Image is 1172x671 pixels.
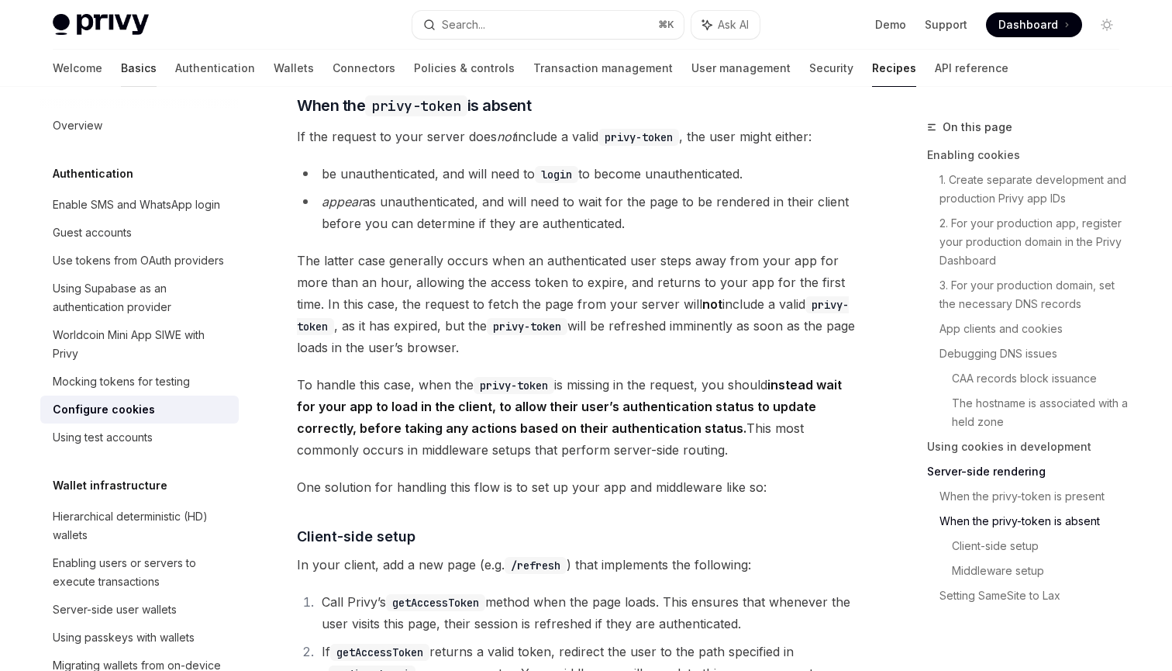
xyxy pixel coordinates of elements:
code: getAccessToken [386,594,485,611]
div: Using test accounts [53,428,153,447]
code: privy-token [487,318,567,335]
span: In your client, add a new page (e.g. ) that implements the following: [297,554,856,576]
div: Hierarchical deterministic (HD) wallets [53,507,229,545]
a: Connectors [333,50,395,87]
a: Use tokens from OAuth providers [40,247,239,275]
strong: not [702,296,722,312]
div: Worldcoin Mini App SIWE with Privy [53,326,229,363]
a: 3. For your production domain, set the necessary DNS records [939,273,1132,316]
a: Debugging DNS issues [939,341,1132,366]
span: Ask AI [718,17,749,33]
div: Configure cookies [53,400,155,419]
a: Authentication [175,50,255,87]
em: not [497,129,515,144]
span: ⌘ K [658,19,674,31]
div: Server-side user wallets [53,600,177,619]
a: Hierarchical deterministic (HD) wallets [40,503,239,549]
code: /refresh [505,557,567,574]
div: Mocking tokens for testing [53,372,190,391]
a: Welcome [53,50,102,87]
a: Demo [875,17,906,33]
a: Wallets [274,50,314,87]
button: Toggle dark mode [1094,12,1119,37]
div: Overview [53,116,102,135]
code: getAccessToken [330,644,429,661]
div: Using Supabase as an authentication provider [53,279,229,316]
div: Guest accounts [53,223,132,242]
a: When the privy-token is present [939,484,1132,509]
h5: Authentication [53,164,133,183]
li: as unauthenticated, and will need to wait for the page to be rendered in their client before you ... [297,191,856,234]
a: Enabling users or servers to execute transactions [40,549,239,596]
a: Using Supabase as an authentication provider [40,275,239,321]
button: Search...⌘K [412,11,684,39]
a: Recipes [872,50,916,87]
h5: Wallet infrastructure [53,476,167,495]
a: Using cookies in development [927,434,1132,459]
a: Overview [40,112,239,140]
li: be unauthenticated, and will need to to become unauthenticated. [297,163,856,185]
a: User management [691,50,791,87]
button: Ask AI [691,11,760,39]
div: Search... [442,16,485,34]
a: 2. For your production app, register your production domain in the Privy Dashboard [939,211,1132,273]
span: To handle this case, when the is missing in the request, you should This most commonly occurs in ... [297,374,856,461]
a: 1. Create separate development and production Privy app IDs [939,168,1132,211]
a: Security [809,50,853,87]
a: Server-side user wallets [40,596,239,624]
code: privy-token [474,377,554,394]
a: Using test accounts [40,424,239,451]
strong: instead wait for your app to load in the client, to allow their user’s authentication status to u... [297,377,842,436]
a: Transaction management [533,50,673,87]
em: appear [322,194,363,209]
code: login [535,166,578,183]
a: Enable SMS and WhatsApp login [40,191,239,219]
code: privy-token [598,129,679,146]
a: Mocking tokens for testing [40,368,239,396]
a: Middleware setup [952,559,1132,583]
a: Enabling cookies [927,143,1132,168]
a: Policies & controls [414,50,515,87]
a: Using passkeys with wallets [40,624,239,652]
div: Enable SMS and WhatsApp login [53,195,220,214]
span: When the is absent [297,95,531,116]
a: When the privy-token is absent [939,509,1132,534]
a: App clients and cookies [939,316,1132,341]
span: One solution for handling this flow is to set up your app and middleware like so: [297,476,856,498]
div: Use tokens from OAuth providers [53,251,224,270]
img: light logo [53,14,149,36]
div: Enabling users or servers to execute transactions [53,554,229,591]
a: Basics [121,50,157,87]
a: CAA records block issuance [952,366,1132,391]
span: Dashboard [998,17,1058,33]
a: Server-side rendering [927,459,1132,484]
span: Client-side setup [297,526,415,547]
a: Guest accounts [40,219,239,247]
a: Dashboard [986,12,1082,37]
a: Setting SameSite to Lax [939,583,1132,608]
li: Call Privy’s method when the page loads. This ensures that whenever the user visits this page, th... [317,591,856,635]
a: Worldcoin Mini App SIWE with Privy [40,321,239,368]
a: Client-side setup [952,534,1132,559]
a: API reference [935,50,1008,87]
code: privy-token [365,95,467,116]
a: Support [925,17,967,33]
div: Using passkeys with wallets [53,628,195,647]
span: On this page [943,118,1012,137]
span: The latter case generally occurs when an authenticated user steps away from your app for more tha... [297,250,856,358]
a: Configure cookies [40,396,239,424]
span: If the request to your server does include a valid , the user might either: [297,126,856,147]
a: The hostname is associated with a held zone [952,391,1132,434]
